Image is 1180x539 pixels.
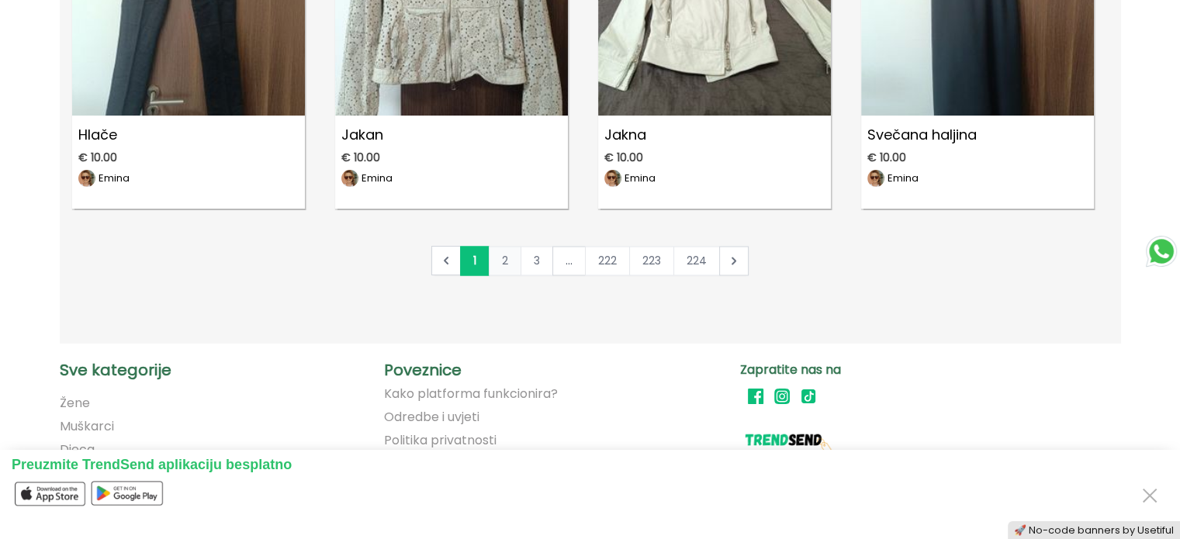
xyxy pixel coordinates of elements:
[341,151,380,164] span: € 10.00
[384,362,734,378] p: Poveznice
[726,253,742,268] a: Next page
[604,151,643,164] span: € 10.00
[431,246,749,275] ul: Pagination
[552,246,586,275] a: Jump forward
[740,415,833,461] img: logo
[78,170,95,187] img: image
[604,170,621,187] img: image
[861,122,1094,148] p: Svečana haljina
[521,246,553,275] a: Page 3
[12,457,292,472] span: Preuzmite TrendSend aplikaciju besplatno
[60,417,114,435] a: Muškarci
[888,173,919,183] p: Emina
[60,441,95,458] a: Djeca
[384,387,558,401] a: Kako platforma funkcionira?
[438,253,454,268] a: Previous page
[489,246,521,275] a: Page 2
[740,362,1090,378] p: Zapratite nas na
[629,246,674,275] a: Page 223
[625,173,656,183] p: Emina
[384,434,497,447] a: Politika privatnosti
[341,170,358,187] img: image
[335,122,568,148] p: Jakan
[60,362,378,378] p: Sve kategorije
[1137,480,1162,509] button: Close
[384,410,479,424] a: Odredbe i uvjeti
[673,246,720,275] a: Page 224
[78,151,117,164] span: € 10.00
[598,122,831,148] p: Jakna
[585,246,630,275] a: Page 222
[60,394,90,412] a: Žene
[72,122,305,148] p: Hlače
[1014,523,1174,537] a: 🚀 No-code banners by Usetiful
[460,246,490,275] a: Page 1 is your current page
[362,173,393,183] p: Emina
[867,151,906,164] span: € 10.00
[867,170,884,187] img: image
[99,173,130,183] p: Emina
